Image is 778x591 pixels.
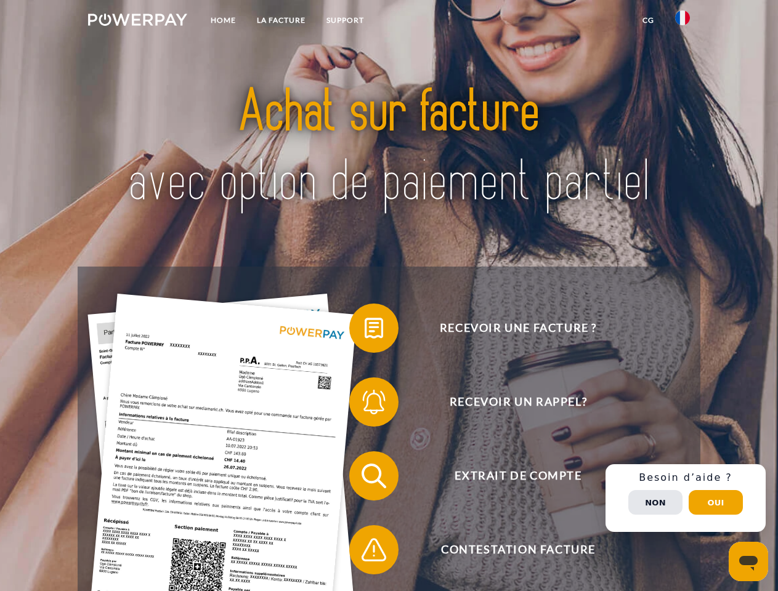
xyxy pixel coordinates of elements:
a: Home [200,9,246,31]
button: Recevoir une facture ? [349,304,670,353]
span: Extrait de compte [367,451,669,501]
img: qb_bill.svg [359,313,389,344]
button: Recevoir un rappel? [349,377,670,427]
img: qb_search.svg [359,460,389,491]
img: qb_warning.svg [359,534,389,565]
span: Recevoir une facture ? [367,304,669,353]
button: Oui [689,490,743,515]
h3: Besoin d’aide ? [613,472,758,484]
div: Schnellhilfe [606,464,766,532]
a: Support [316,9,375,31]
a: CG [632,9,665,31]
span: Recevoir un rappel? [367,377,669,427]
img: fr [675,10,690,25]
img: qb_bell.svg [359,387,389,417]
a: LA FACTURE [246,9,316,31]
iframe: Bouton de lancement de la fenêtre de messagerie [729,542,768,581]
button: Extrait de compte [349,451,670,501]
img: logo-powerpay-white.svg [88,14,187,26]
button: Contestation Facture [349,525,670,574]
img: title-powerpay_fr.svg [118,59,660,236]
span: Contestation Facture [367,525,669,574]
button: Non [628,490,683,515]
